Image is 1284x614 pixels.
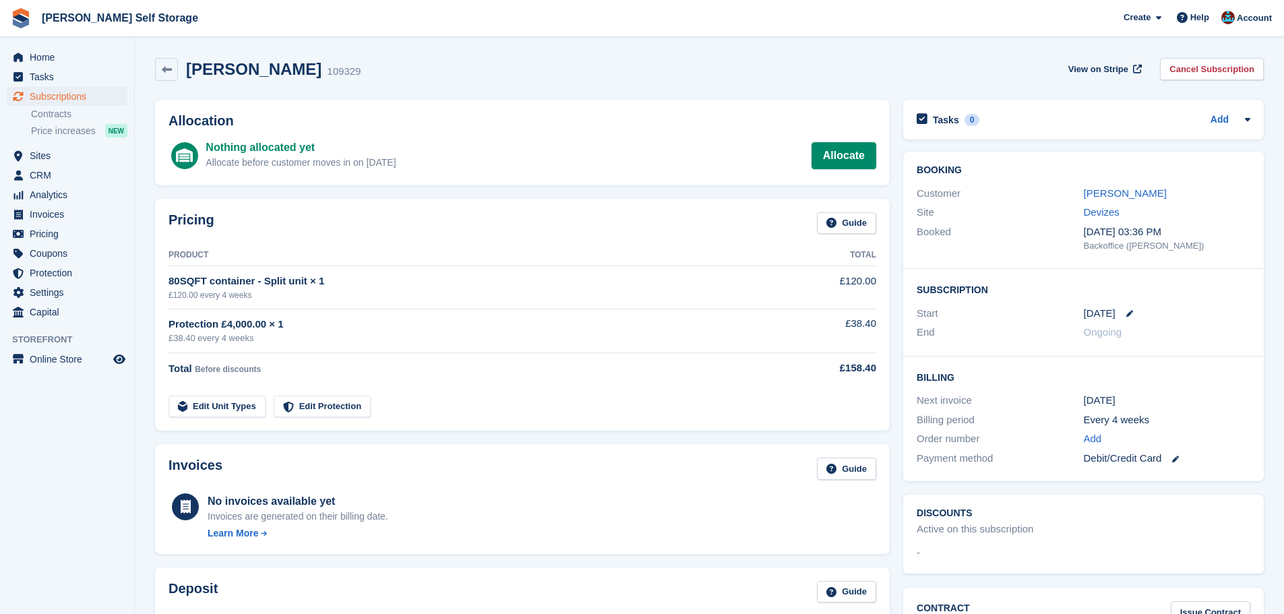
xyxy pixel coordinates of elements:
span: Invoices [30,205,111,224]
div: [DATE] 03:36 PM [1084,224,1250,240]
div: Customer [917,186,1083,202]
span: Subscriptions [30,87,111,106]
a: Add [1084,431,1102,447]
span: Home [30,48,111,67]
h2: Booking [917,165,1250,176]
span: Online Store [30,350,111,369]
a: Allocate [812,142,876,169]
div: [DATE] [1084,393,1250,408]
div: Billing period [917,412,1083,428]
time: 2025-09-30 23:00:00 UTC [1084,306,1115,321]
div: £120.00 every 4 weeks [169,289,768,301]
div: Backoffice ([PERSON_NAME]) [1084,239,1250,253]
a: Guide [817,212,876,235]
span: Create [1124,11,1151,24]
a: [PERSON_NAME] [1084,187,1167,199]
h2: Discounts [917,508,1250,519]
div: End [917,325,1083,340]
div: Next invoice [917,393,1083,408]
div: £158.40 [768,361,876,376]
a: menu [7,48,127,67]
div: Booked [917,224,1083,253]
th: Product [169,245,768,266]
span: View on Stripe [1068,63,1128,76]
a: Price increases NEW [31,123,127,138]
div: Start [917,306,1083,321]
div: Nothing allocated yet [206,140,396,156]
span: Capital [30,303,111,321]
a: menu [7,205,127,224]
div: NEW [105,124,127,137]
span: Protection [30,264,111,282]
img: stora-icon-8386f47178a22dfd0bd8f6a31ec36ba5ce8667c1dd55bd0f319d3a0aa187defe.svg [11,8,31,28]
span: Settings [30,283,111,302]
a: Guide [817,458,876,480]
td: £120.00 [768,266,876,309]
a: View on Stripe [1063,58,1144,80]
div: 109329 [327,64,361,80]
th: Total [768,245,876,266]
span: Total [169,363,192,374]
div: Learn More [208,526,258,541]
a: Learn More [208,526,388,541]
a: Add [1211,113,1229,128]
a: menu [7,244,127,263]
a: menu [7,146,127,165]
a: menu [7,87,127,106]
a: Preview store [111,351,127,367]
h2: Allocation [169,113,876,129]
span: Sites [30,146,111,165]
div: Order number [917,431,1083,447]
div: Payment method [917,451,1083,466]
a: menu [7,303,127,321]
div: Invoices are generated on their billing date. [208,510,388,524]
a: Edit Protection [274,396,371,418]
span: - [917,545,920,561]
div: £38.40 every 4 weeks [169,332,768,345]
td: £38.40 [768,309,876,352]
h2: Billing [917,370,1250,383]
span: Account [1237,11,1272,25]
h2: Invoices [169,458,222,480]
a: menu [7,67,127,86]
div: Every 4 weeks [1084,412,1250,428]
h2: Subscription [917,282,1250,296]
span: Analytics [30,185,111,204]
h2: Tasks [933,114,959,126]
div: No invoices available yet [208,493,388,510]
span: Price increases [31,125,96,137]
span: CRM [30,166,111,185]
div: Allocate before customer moves in on [DATE] [206,156,396,170]
a: menu [7,264,127,282]
div: 0 [965,114,980,126]
a: menu [7,185,127,204]
div: 80SQFT container - Split unit × 1 [169,274,768,289]
a: menu [7,350,127,369]
a: Edit Unit Types [169,396,266,418]
a: Contracts [31,108,127,121]
span: Tasks [30,67,111,86]
a: menu [7,283,127,302]
a: [PERSON_NAME] Self Storage [36,7,204,29]
span: Help [1190,11,1209,24]
a: Devizes [1084,206,1120,218]
span: Pricing [30,224,111,243]
h2: [PERSON_NAME] [186,60,322,78]
img: Dev Yildirim [1221,11,1235,24]
div: Debit/Credit Card [1084,451,1250,466]
span: Storefront [12,333,134,346]
div: Active on this subscription [917,522,1033,537]
a: Cancel Subscription [1160,58,1264,80]
h2: Deposit [169,581,218,603]
span: Before discounts [195,365,261,374]
a: Guide [817,581,876,603]
h2: Pricing [169,212,214,235]
span: Coupons [30,244,111,263]
a: menu [7,166,127,185]
div: Protection £4,000.00 × 1 [169,317,768,332]
div: Site [917,205,1083,220]
span: Ongoing [1084,326,1122,338]
a: menu [7,224,127,243]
